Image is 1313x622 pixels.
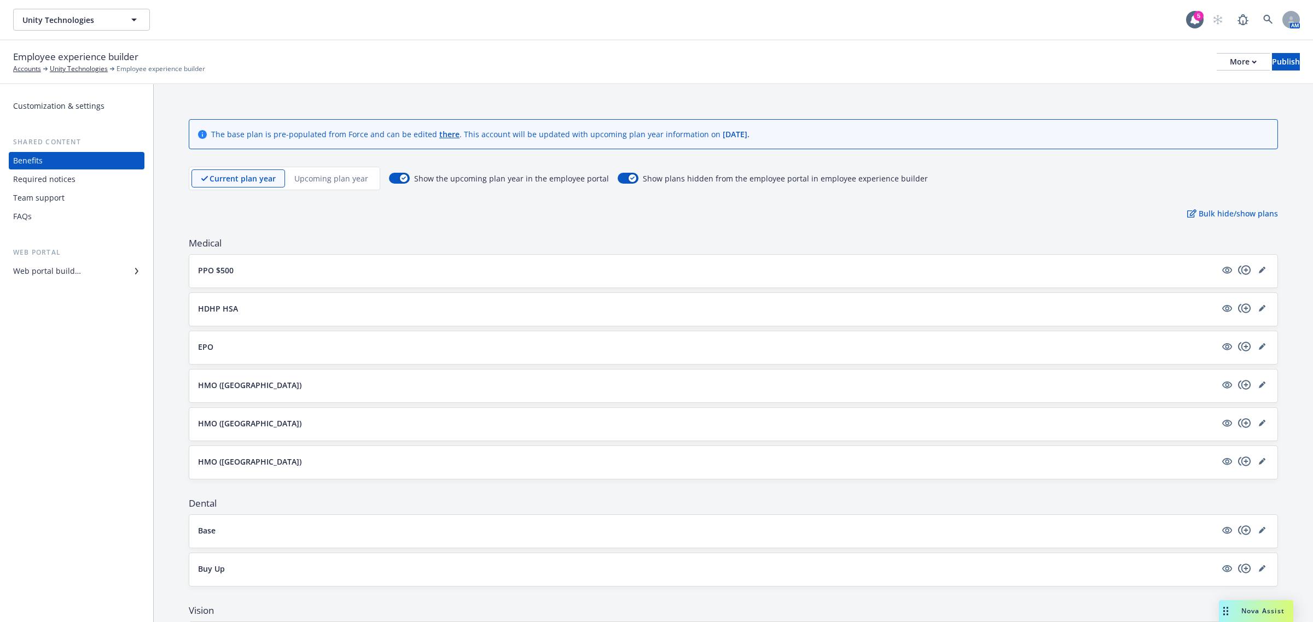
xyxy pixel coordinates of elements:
[13,97,104,115] div: Customization & settings
[1207,9,1229,31] a: Start snowing
[1221,302,1234,315] a: visible
[117,64,205,74] span: Employee experience builder
[294,173,368,184] p: Upcoming plan year
[9,247,144,258] div: Web portal
[1221,263,1234,277] a: visible
[198,563,225,574] p: Buy Up
[198,456,1216,467] button: HMO ([GEOGRAPHIC_DATA])
[198,418,301,429] p: HMO ([GEOGRAPHIC_DATA])
[1238,562,1251,575] a: copyPlus
[1194,11,1204,21] div: 5
[198,418,1216,429] button: HMO ([GEOGRAPHIC_DATA])
[13,64,41,74] a: Accounts
[198,303,1216,314] button: HDHP HSA
[9,137,144,148] div: Shared content
[9,152,144,169] a: Benefits
[22,14,117,26] span: Unity Technologies
[13,171,75,188] div: Required notices
[9,97,144,115] a: Customization & settings
[1238,455,1251,468] a: copyPlus
[198,265,1216,276] button: PPO $500
[198,525,216,536] p: Base
[13,189,65,207] div: Team support
[13,262,81,280] div: Web portal builder
[1221,455,1234,468] a: visible
[13,208,32,225] div: FAQs
[13,50,138,64] span: Employee experience builder
[1219,600,1293,622] button: Nova Assist
[1238,263,1251,277] a: copyPlus
[198,456,301,467] p: HMO ([GEOGRAPHIC_DATA])
[1221,378,1234,391] a: visible
[723,129,750,139] span: [DATE] .
[13,152,43,169] div: Benefits
[1256,340,1269,353] a: editPencil
[1221,562,1234,575] a: visible
[189,604,1278,617] span: Vision
[460,129,723,139] span: . This account will be updated with upcoming plan year information on
[1256,302,1269,315] a: editPencil
[1221,416,1234,430] a: visible
[198,525,1216,536] button: Base
[198,379,301,391] p: HMO ([GEOGRAPHIC_DATA])
[1238,378,1251,391] a: copyPlus
[50,64,108,74] a: Unity Technologies
[414,173,609,184] span: Show the upcoming plan year in the employee portal
[198,563,1216,574] button: Buy Up
[210,173,276,184] p: Current plan year
[9,208,144,225] a: FAQs
[211,129,439,139] span: The base plan is pre-populated from Force and can be edited
[439,129,460,139] a: there
[1256,263,1269,277] a: editPencil
[1238,340,1251,353] a: copyPlus
[1219,600,1233,622] div: Drag to move
[198,303,238,314] p: HDHP HSA
[1256,524,1269,537] a: editPencil
[1217,53,1270,71] button: More
[1238,302,1251,315] a: copyPlus
[198,379,1216,391] button: HMO ([GEOGRAPHIC_DATA])
[198,341,213,353] p: EPO
[1221,524,1234,537] a: visible
[1221,340,1234,353] a: visible
[9,189,144,207] a: Team support
[1256,455,1269,468] a: editPencil
[1238,416,1251,430] a: copyPlus
[189,497,1278,510] span: Dental
[198,341,1216,353] button: EPO
[1272,54,1300,70] div: Publish
[1256,378,1269,391] a: editPencil
[1238,524,1251,537] a: copyPlus
[189,237,1278,250] span: Medical
[1187,208,1278,219] p: Bulk hide/show plans
[1272,53,1300,71] button: Publish
[1257,9,1279,31] a: Search
[1256,416,1269,430] a: editPencil
[643,173,928,184] span: Show plans hidden from the employee portal in employee experience builder
[1230,54,1257,70] div: More
[1241,606,1285,615] span: Nova Assist
[13,9,150,31] button: Unity Technologies
[1232,9,1254,31] a: Report a Bug
[9,171,144,188] a: Required notices
[198,265,234,276] p: PPO $500
[9,262,144,280] a: Web portal builder
[1256,562,1269,575] a: editPencil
